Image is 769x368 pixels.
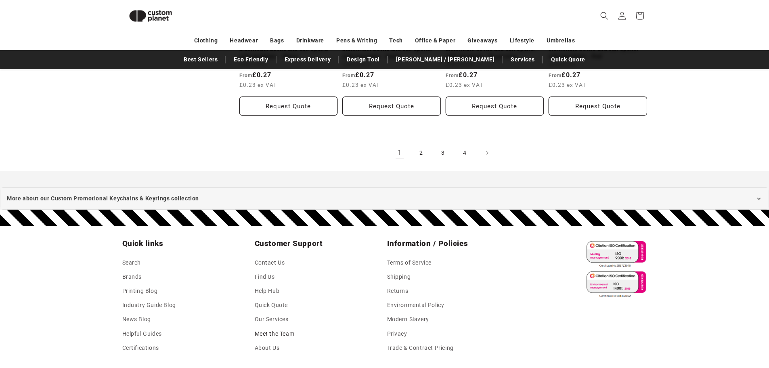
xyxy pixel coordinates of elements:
a: About Us [255,341,280,355]
a: Clothing [194,34,218,48]
a: Find Us [255,270,275,284]
h2: Quick links [122,239,250,248]
a: Our Services [255,312,289,326]
button: Request Quote [549,97,647,116]
a: Certifications [122,341,159,355]
iframe: Chat Widget [634,281,769,368]
a: Headwear [230,34,258,48]
a: Brands [122,270,142,284]
button: Request Quote [446,97,544,116]
img: ISO 9001 Certified [583,239,647,269]
a: Quick Quote [547,53,589,67]
button: Request Quote [342,97,441,116]
a: Office & Paper [415,34,455,48]
a: Umbrellas [547,34,575,48]
a: Help Hub [255,284,280,298]
a: News Blog [122,312,151,326]
a: Express Delivery [281,53,335,67]
a: Trade & Contract Pricing [387,341,454,355]
nav: Pagination [239,144,647,162]
a: Eco Friendly [230,53,272,67]
h2: Customer Support [255,239,382,248]
a: Meet the Team [255,327,295,341]
button: Request Quote [239,97,338,116]
a: Privacy [387,327,407,341]
a: Printing Blog [122,284,158,298]
a: Modern Slavery [387,312,429,326]
a: Page 4 [456,144,474,162]
a: Helpful Guides [122,327,162,341]
a: Contact Us [255,258,285,270]
a: Page 3 [434,144,452,162]
a: [PERSON_NAME] / [PERSON_NAME] [392,53,499,67]
a: Pens & Writing [336,34,377,48]
a: Page 1 [391,144,409,162]
summary: Search [595,7,613,25]
a: Shipping [387,270,411,284]
a: Terms of Service [387,258,432,270]
a: Bags [270,34,284,48]
a: Environmental Policy [387,298,444,312]
h2: Information / Policies [387,239,515,248]
a: Page 2 [413,144,430,162]
span: More about our Custom Promotional Keychains & Keyrings collection [7,193,199,204]
a: Search [122,258,141,270]
a: Quick Quote [255,298,288,312]
a: Tech [389,34,402,48]
a: Industry Guide Blog [122,298,176,312]
a: Returns [387,284,409,298]
a: Best Sellers [180,53,222,67]
a: Lifestyle [510,34,534,48]
img: ISO 14001 Certified [583,269,647,299]
a: Design Tool [343,53,384,67]
a: Next page [478,144,496,162]
a: Giveaways [467,34,497,48]
a: Drinkware [296,34,324,48]
a: Services [507,53,539,67]
img: Custom Planet [122,3,179,29]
